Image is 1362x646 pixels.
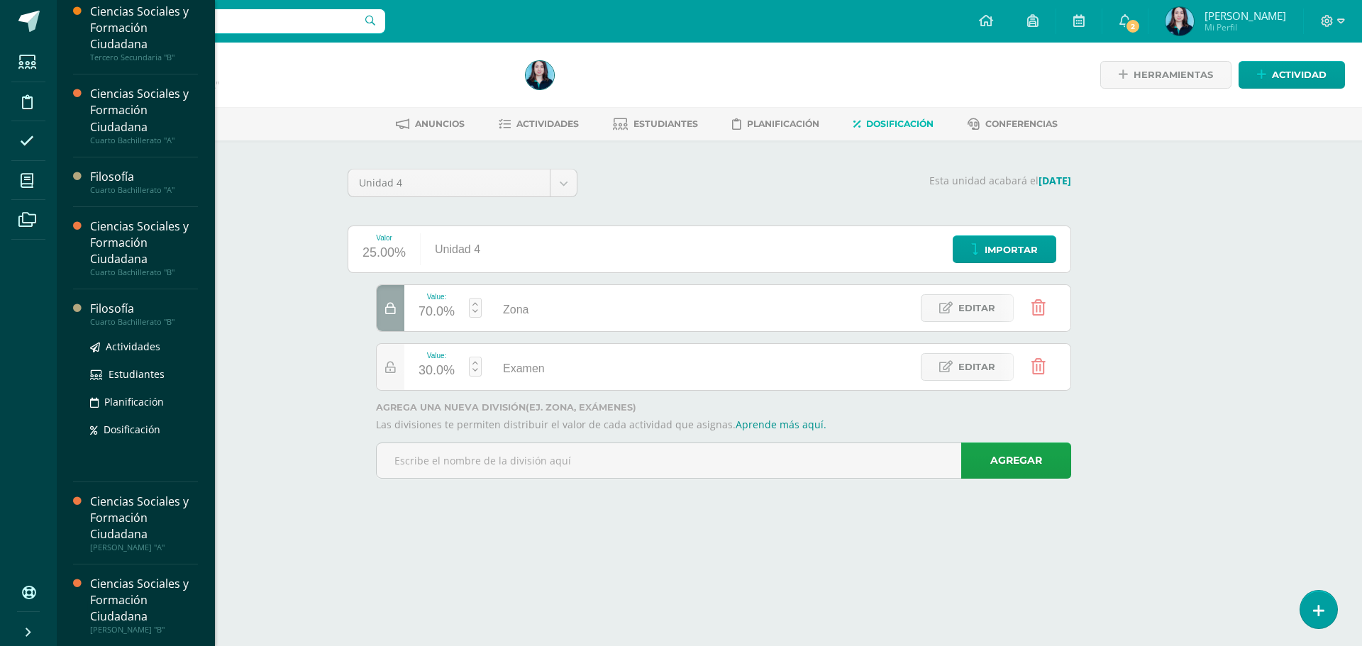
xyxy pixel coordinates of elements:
span: Planificación [747,118,819,129]
div: Cuarto Bachillerato 'A' [111,78,509,91]
span: Estudiantes [633,118,698,129]
div: Ciencias Sociales y Formación Ciudadana [90,494,198,542]
span: Actividad [1272,62,1327,88]
div: Value: [419,293,455,301]
a: Planificación [732,113,819,135]
div: Filosofía [90,301,198,317]
span: 2 [1125,18,1141,34]
div: Value: [419,352,455,360]
a: Importar [953,235,1056,263]
span: Zona [503,303,528,316]
strong: [DATE] [1039,174,1071,187]
span: Herramientas [1134,62,1213,88]
span: Editar [958,295,995,321]
div: Filosofía [90,169,198,185]
div: 25.00% [362,242,406,264]
a: Estudiantes [613,113,698,135]
a: Conferencias [968,113,1058,135]
div: Valor [362,234,406,242]
div: Tercero Secundaria "B" [90,52,198,62]
strong: (ej. Zona, Exámenes) [526,402,636,413]
a: Ciencias Sociales y Formación CiudadanaTercero Secundaria "B" [90,4,198,62]
div: Ciencias Sociales y Formación Ciudadana [90,218,198,267]
div: Ciencias Sociales y Formación Ciudadana [90,576,198,625]
img: 58a3fbeca66addd3cac8df0ed67b710d.png [1166,7,1194,35]
span: [PERSON_NAME] [1205,9,1286,23]
span: Unidad 4 [359,169,539,196]
a: Anuncios [396,113,465,135]
span: Anuncios [415,118,465,129]
span: Actividades [106,340,160,353]
a: Ciencias Sociales y Formación Ciudadana[PERSON_NAME] "A" [90,494,198,552]
span: Estudiantes [109,367,165,381]
a: Herramientas [1100,61,1231,89]
a: FilosofíaCuarto Bachillerato "B" [90,301,198,327]
input: Escribe el nombre de la división aquí [377,443,1070,478]
div: Unidad 4 [421,226,494,272]
div: Cuarto Bachillerato "B" [90,267,198,277]
h1: Filosofía [111,58,509,78]
span: Dosificación [866,118,934,129]
input: Busca un usuario... [66,9,385,33]
a: Actividad [1239,61,1345,89]
label: Agrega una nueva división [376,402,1071,413]
a: Dosificación [90,421,198,438]
a: Ciencias Sociales y Formación CiudadanaCuarto Bachillerato "B" [90,218,198,277]
a: Actividades [90,338,198,355]
a: Estudiantes [90,366,198,382]
a: Ciencias Sociales y Formación CiudadanaCuarto Bachillerato "A" [90,86,198,145]
a: Unidad 4 [348,169,577,196]
div: Ciencias Sociales y Formación Ciudadana [90,4,198,52]
span: Importar [985,237,1038,263]
img: 58a3fbeca66addd3cac8df0ed67b710d.png [526,61,554,89]
a: Ciencias Sociales y Formación Ciudadana[PERSON_NAME] "B" [90,576,198,635]
span: Actividades [516,118,579,129]
div: [PERSON_NAME] "A" [90,542,198,552]
div: Cuarto Bachillerato "B" [90,317,198,327]
p: Las divisiones te permiten distribuir el valor de cada actividad que asignas. [376,418,1071,431]
a: FilosofíaCuarto Bachillerato "A" [90,169,198,195]
a: Aprende más aquí. [736,418,826,431]
span: Examen [503,362,545,374]
a: Actividades [499,113,579,135]
div: Cuarto Bachillerato "A" [90,185,198,195]
div: Cuarto Bachillerato "A" [90,135,198,145]
span: Planificación [104,395,164,408]
div: 30.0% [419,360,455,382]
p: Esta unidad acabará el [594,174,1071,187]
span: Conferencias [985,118,1058,129]
a: Dosificación [853,113,934,135]
div: Ciencias Sociales y Formación Ciudadana [90,86,198,135]
div: 70.0% [419,301,455,323]
a: Agregar [961,442,1071,479]
a: Planificación [90,394,198,410]
span: Mi Perfil [1205,21,1286,33]
span: Editar [958,354,995,380]
span: Dosificación [104,423,160,436]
